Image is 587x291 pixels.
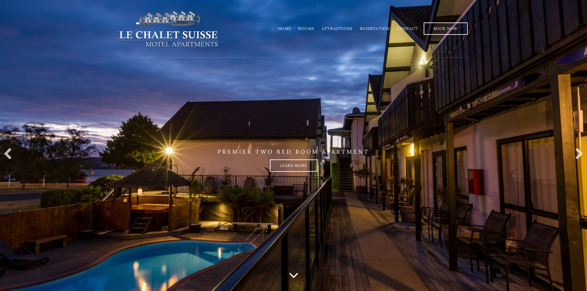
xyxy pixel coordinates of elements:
[397,26,418,31] a: Contact
[118,10,219,47] img: lechaletsuisse
[298,26,314,31] a: Rooms
[118,148,469,155] p: PREMIER TWO BED ROOM APARTMENT
[360,26,389,31] a: Reservation
[270,160,317,172] a: Learn more
[322,26,353,31] a: Attractions
[278,26,291,31] a: Home
[424,22,468,35] a: Book Now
